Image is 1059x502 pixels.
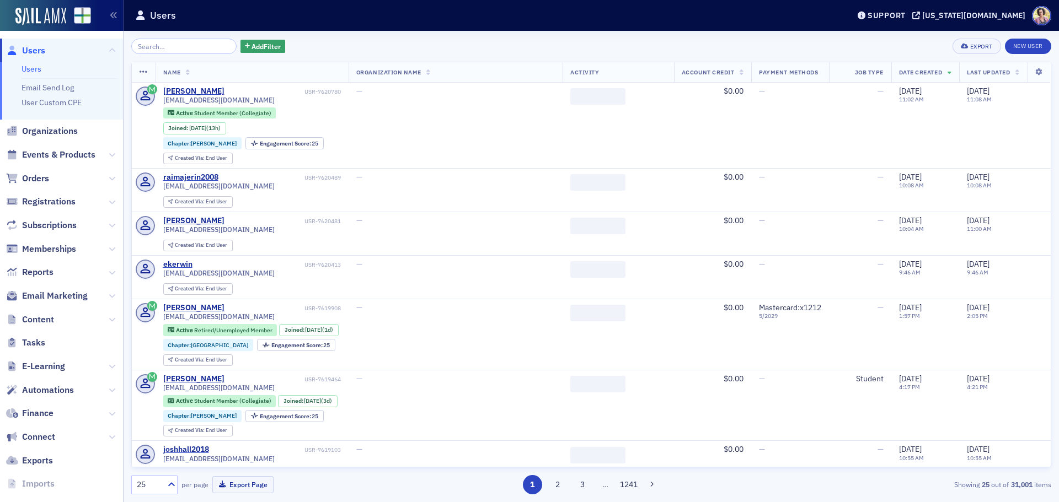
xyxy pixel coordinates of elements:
span: Active [176,397,194,404]
span: — [356,444,362,454]
span: Profile [1032,6,1051,25]
span: — [356,86,362,96]
span: Organizations [22,125,78,137]
span: Email Marketing [22,290,88,302]
span: Content [22,314,54,326]
div: 25 [137,479,161,490]
div: Created Via: End User [163,196,233,208]
a: Active Student Member (Collegiate) [168,109,271,116]
span: $0.00 [724,259,744,269]
span: [DATE] [189,124,206,132]
div: Chapter: [163,137,242,149]
div: Engagement Score: 25 [245,410,324,422]
span: [DATE] [967,374,990,384]
span: Created Via : [175,285,206,292]
span: Events & Products [22,149,95,161]
button: 1241 [619,475,639,494]
div: End User [175,155,227,161]
span: Account Credit [682,68,734,76]
span: [DATE] [899,86,922,96]
span: — [759,444,765,454]
span: Date Created [899,68,942,76]
span: [EMAIL_ADDRESS][DOMAIN_NAME] [163,384,275,392]
a: [PERSON_NAME] [163,87,224,96]
span: — [356,374,362,384]
a: Content [6,314,54,326]
span: Memberships [22,243,76,255]
time: 10:55 AM [899,454,924,462]
a: Exports [6,455,53,467]
span: Exports [22,455,53,467]
input: Search… [131,39,237,54]
span: — [878,86,884,96]
span: Engagement Score : [260,139,312,147]
span: — [759,172,765,182]
div: Chapter: [163,339,254,351]
span: Created Via : [175,241,206,249]
a: Email Marketing [6,290,88,302]
span: [DATE] [967,303,990,312]
a: Chapter:[PERSON_NAME] [168,140,237,147]
span: [DATE] [967,444,990,454]
span: [EMAIL_ADDRESS][DOMAIN_NAME] [163,312,275,321]
time: 10:55 AM [967,454,992,462]
label: per page [181,479,208,489]
span: [DATE] [899,444,922,454]
span: [EMAIL_ADDRESS][DOMAIN_NAME] [163,182,275,190]
div: (1d) [305,326,333,333]
span: — [759,215,765,225]
div: Joined: 2025-09-12 00:00:00 [278,395,338,407]
a: Chapter:[GEOGRAPHIC_DATA] [168,342,248,349]
span: Student Member (Collegiate) [194,397,271,404]
span: Tasks [22,337,45,349]
div: Engagement Score: 25 [245,137,324,149]
span: — [356,172,362,182]
div: (3d) [304,397,332,404]
a: Organizations [6,125,78,137]
div: USR-7620780 [226,88,341,95]
a: Finance [6,407,54,419]
div: USR-7619908 [226,305,341,312]
div: End User [175,286,227,292]
time: 10:04 AM [899,225,924,233]
time: 4:21 PM [967,383,988,391]
a: SailAMX [15,8,66,25]
span: Subscriptions [22,219,77,231]
button: [US_STATE][DOMAIN_NAME] [912,12,1029,19]
div: joshhall2018 [163,445,209,455]
div: Active: Active: Retired/Unemployed Member [163,324,277,336]
div: 25 [260,141,319,147]
div: Active: Active: Student Member (Collegiate) [163,107,276,118]
a: Imports [6,478,55,490]
span: $0.00 [724,86,744,96]
span: $0.00 [724,215,744,225]
span: Automations [22,384,74,396]
div: Created Via: End User [163,283,233,295]
div: Export [970,44,993,50]
div: USR-7619103 [211,446,341,454]
span: Created Via : [175,198,206,205]
span: Active [176,109,194,117]
span: Activity [570,68,599,76]
span: — [759,374,765,384]
a: [PERSON_NAME] [163,374,224,384]
div: Support [868,10,906,20]
div: [PERSON_NAME] [163,303,224,313]
span: Chapter : [168,412,191,419]
a: Active Student Member (Collegiate) [168,397,271,404]
span: Created Via : [175,154,206,161]
span: — [356,259,362,269]
div: Created Via: End User [163,354,233,366]
span: … [598,479,613,489]
a: Registrations [6,196,76,208]
span: ‌ [570,261,625,278]
span: E-Learning [22,360,65,373]
div: Active: Active: Student Member (Collegiate) [163,395,276,407]
span: [EMAIL_ADDRESS][DOMAIN_NAME] [163,96,275,104]
strong: 25 [980,479,991,489]
span: Engagement Score : [271,341,324,349]
div: USR-7620413 [194,261,341,268]
a: raimajerin2008 [163,172,218,182]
